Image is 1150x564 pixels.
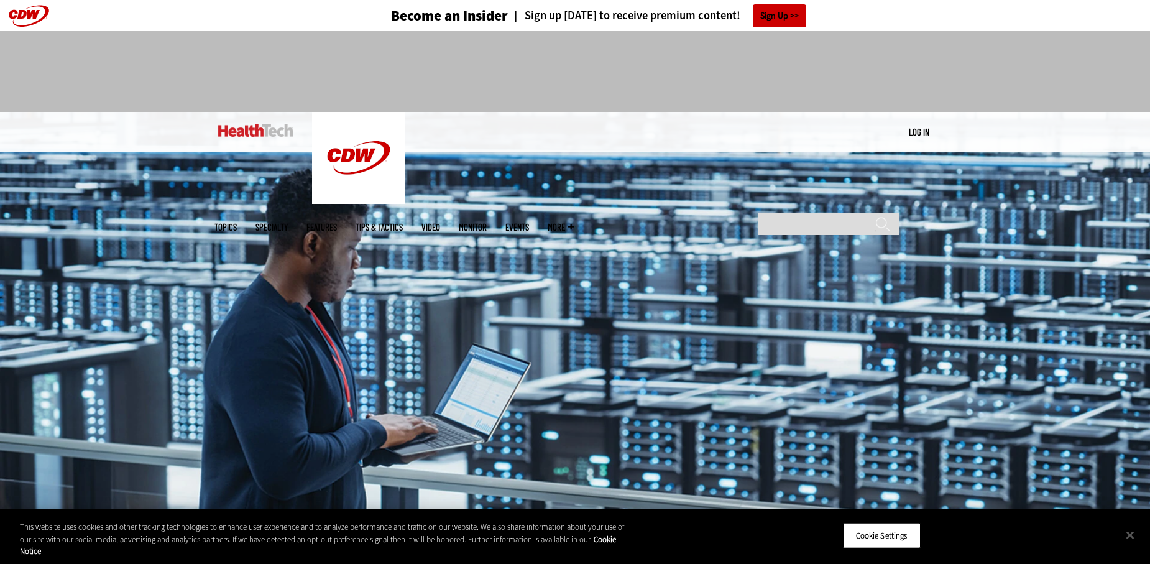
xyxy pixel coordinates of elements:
[20,534,616,557] a: More information about your privacy
[391,9,508,23] h3: Become an Insider
[214,223,237,232] span: Topics
[1116,521,1144,548] button: Close
[843,522,921,548] button: Cookie Settings
[306,223,337,232] a: Features
[753,4,806,27] a: Sign Up
[508,10,740,22] a: Sign up [DATE] to receive premium content!
[20,521,633,558] div: This website uses cookies and other tracking technologies to enhance user experience and to analy...
[344,9,508,23] a: Become an Insider
[421,223,440,232] a: Video
[312,112,405,204] img: Home
[312,194,405,207] a: CDW
[909,126,929,139] div: User menu
[505,223,529,232] a: Events
[356,223,403,232] a: Tips & Tactics
[255,223,288,232] span: Specialty
[349,44,801,99] iframe: advertisement
[909,126,929,137] a: Log in
[218,124,293,137] img: Home
[459,223,487,232] a: MonITor
[548,223,574,232] span: More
